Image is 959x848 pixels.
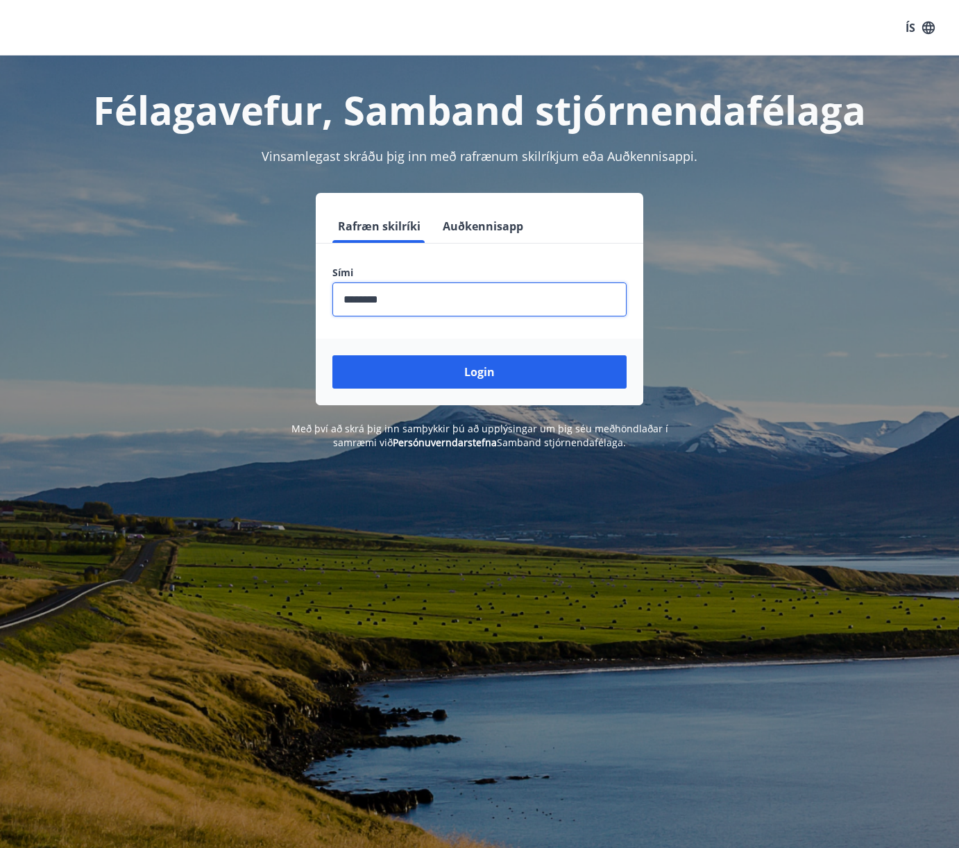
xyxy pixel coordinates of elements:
span: Vinsamlegast skráðu þig inn með rafrænum skilríkjum eða Auðkennisappi. [262,148,697,164]
h1: Félagavefur, Samband stjórnendafélaga [17,83,942,136]
button: Rafræn skilríki [332,210,426,243]
label: Sími [332,266,627,280]
button: ÍS [898,15,942,40]
button: Login [332,355,627,389]
span: Með því að skrá þig inn samþykkir þú að upplýsingar um þig séu meðhöndlaðar í samræmi við Samband... [291,422,668,449]
button: Auðkennisapp [437,210,529,243]
a: Persónuverndarstefna [393,436,497,449]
